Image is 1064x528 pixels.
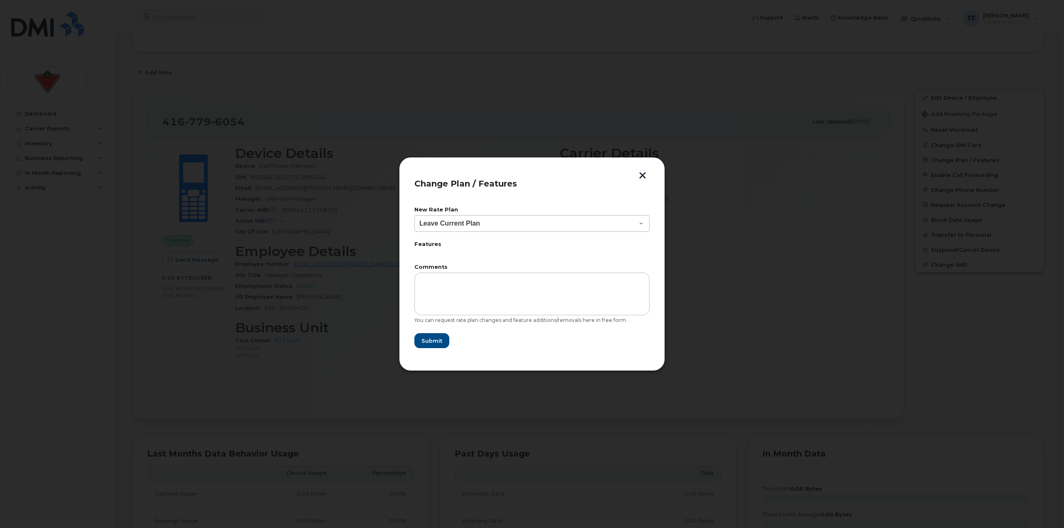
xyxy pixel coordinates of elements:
div: You can request rate plan changes and feature additions/removals here in free form [414,317,650,324]
span: Submit [421,337,442,345]
label: Comments [414,265,650,270]
button: Submit [414,333,449,348]
label: Features [414,242,650,247]
label: New Rate Plan [414,207,650,213]
span: Change Plan / Features [414,179,517,189]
